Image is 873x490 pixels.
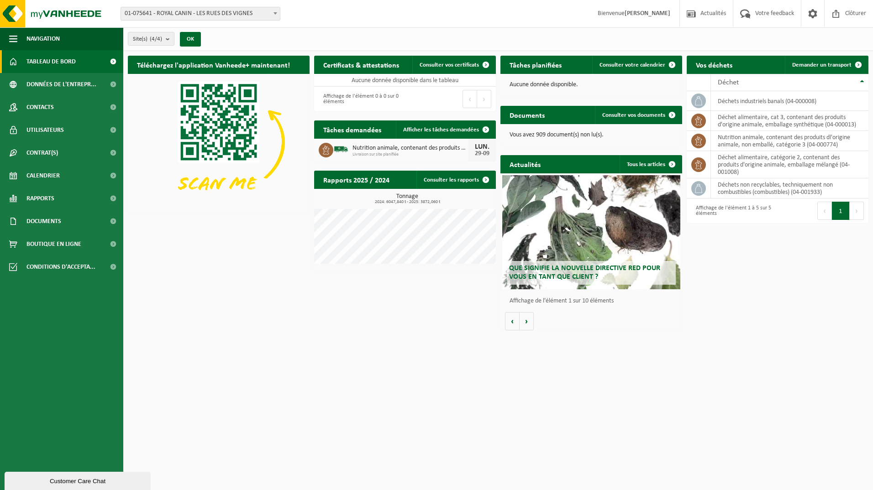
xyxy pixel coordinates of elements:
[595,106,681,124] a: Consulter vos documents
[26,119,64,141] span: Utilisateurs
[711,91,868,111] td: déchets industriels banals (04-000008)
[510,132,673,138] p: Vous avez 909 document(s) non lu(s).
[711,178,868,198] td: déchets non recyclables, techniquement non combustibles (combustibles) (04-001933)
[510,82,673,88] p: Aucune donnée disponible.
[314,171,399,188] h2: Rapports 2025 / 2024
[128,56,299,73] h2: Téléchargez l'application Vanheede+ maintenant!
[121,7,280,21] span: 01-075641 - ROYAL CANIN - LES RUES DES VIGNES
[128,32,174,46] button: Site(s)(4/4)
[26,27,60,50] span: Navigation
[314,74,496,87] td: Aucune donnée disponible dans le tableau
[180,32,201,47] button: OK
[26,96,54,119] span: Contacts
[420,62,479,68] span: Consulter vos certificats
[5,470,153,490] iframe: chat widget
[600,62,665,68] span: Consulter votre calendrier
[620,155,681,173] a: Tous les articles
[520,312,534,330] button: Volgende
[500,56,571,73] h2: Tâches planifiées
[509,265,660,281] span: Que signifie la nouvelle directive RED pour vous en tant que client ?
[412,56,495,74] a: Consulter vos certificats
[500,106,554,124] h2: Documents
[352,152,468,157] span: Livraison sur site planifiée
[718,79,739,86] span: Déchet
[463,90,477,108] button: Previous
[314,120,390,138] h2: Tâches demandées
[785,56,868,74] a: Demander un transport
[128,74,310,210] img: Download de VHEPlus App
[832,202,850,220] button: 1
[333,141,349,157] img: BL-SO-LV
[26,255,95,278] span: Conditions d'accepta...
[26,164,60,187] span: Calendrier
[121,7,280,20] span: 01-075641 - ROYAL CANIN - LES RUES DES VIGNES
[314,56,408,73] h2: Certificats & attestations
[150,36,162,42] count: (4/4)
[817,202,832,220] button: Previous
[711,131,868,151] td: nutrition animale, contenant des produits dl'origine animale, non emballé, catégorie 3 (04-000774)
[133,32,162,46] span: Site(s)
[319,200,496,204] span: 2024: 6047,840 t - 2025: 3872,060 t
[711,151,868,178] td: déchet alimentaire, catégorie 2, contenant des produits d'origine animale, emballage mélangé (04-...
[850,202,864,220] button: Next
[319,193,496,204] h3: Tonnage
[602,112,665,118] span: Consulter vos documents
[473,143,491,151] div: LUN.
[26,187,54,210] span: Rapports
[319,89,400,109] div: Affichage de l'élément 0 à 0 sur 0 éléments
[477,90,491,108] button: Next
[352,145,468,152] span: Nutrition animale, contenant des produits dl'origine animale, non emballé, catég...
[711,111,868,131] td: déchet alimentaire, cat 3, contenant des produits d'origine animale, emballage synthétique (04-00...
[502,175,680,289] a: Que signifie la nouvelle directive RED pour vous en tant que client ?
[396,120,495,139] a: Afficher les tâches demandées
[26,50,76,73] span: Tableau de bord
[687,56,742,73] h2: Vos déchets
[510,298,678,304] p: Affichage de l'élément 1 sur 10 éléments
[592,56,681,74] a: Consulter votre calendrier
[416,171,495,189] a: Consulter les rapports
[500,155,550,173] h2: Actualités
[691,201,773,221] div: Affichage de l'élément 1 à 5 sur 5 éléments
[403,127,479,133] span: Afficher les tâches demandées
[625,10,670,17] strong: [PERSON_NAME]
[505,312,520,330] button: Vorige
[26,233,81,255] span: Boutique en ligne
[792,62,852,68] span: Demander un transport
[26,73,96,96] span: Données de l'entrepr...
[26,210,61,233] span: Documents
[26,141,58,164] span: Contrat(s)
[473,151,491,157] div: 29-09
